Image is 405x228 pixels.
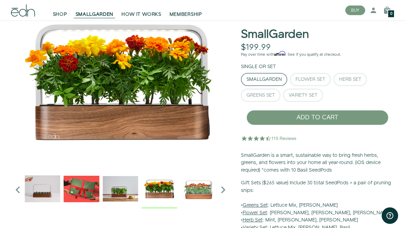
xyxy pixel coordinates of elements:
[243,209,267,216] u: Flower Set
[241,131,298,145] img: 4.5 star rating
[345,6,365,15] button: BUY
[103,171,138,207] img: edn-smallgarden-mixed-herbs-table-product-2000px_1024x.jpg
[283,89,323,102] button: Variety Set
[246,110,389,125] button: ADD TO CART
[243,202,268,209] u: Greens Set
[339,77,361,82] div: Herb Set
[241,89,280,102] button: Greens Set
[241,180,391,194] b: Gift Sets ($265 value) Include 30 total SeedPods + a pair of pruning snips:
[53,11,67,18] span: SHOP
[246,93,275,98] div: Greens Set
[334,73,367,86] button: Herb Set
[121,11,161,18] span: HOW IT WORKS
[165,3,206,18] a: MEMBERSHIP
[25,171,60,208] div: 2 / 6
[64,171,100,208] div: 3 / 6
[11,183,25,197] i: Previous slide
[103,171,138,208] div: 4 / 6
[25,171,60,207] img: edn-trim-basil.2021-09-07_14_55_24_1024x.gif
[241,43,271,53] div: $199.99
[49,3,71,18] a: SHOP
[170,11,202,18] span: MEMBERSHIP
[390,12,392,16] span: 0
[241,28,309,41] h1: SmallGarden
[181,171,216,208] div: 6 / 6
[241,63,276,70] label: Single or Set
[382,207,398,225] iframe: Opens a widget where you can find more information
[64,171,100,207] img: EMAILS_-_Holiday_21_PT1_28_9986b34a-7908-4121-b1c1-9595d1e43abe_1024x.png
[274,51,286,56] span: Affirm
[246,77,282,82] div: SmallGarden
[241,52,394,58] p: Pay over time with . See if you qualify at checkout.
[241,73,287,86] button: SmallGarden
[296,77,325,82] div: Flower Set
[241,152,394,174] p: SmallGarden is a smart, sustainable way to bring fresh herbs, greens, and flowers into your home ...
[142,171,177,208] div: 5 / 6
[181,171,216,207] img: edn-smallgarden_1024x.jpg
[117,3,165,18] a: HOW IT WORKS
[142,171,177,207] img: edn-smallgarden-marigold-hero-SLV-2000px_1024x.png
[76,11,114,18] span: SMALLGARDEN
[71,3,118,18] a: SMALLGARDEN
[289,93,317,98] div: Variety Set
[290,73,331,86] button: Flower Set
[243,217,263,224] u: Herb Set
[216,183,230,197] i: Next slide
